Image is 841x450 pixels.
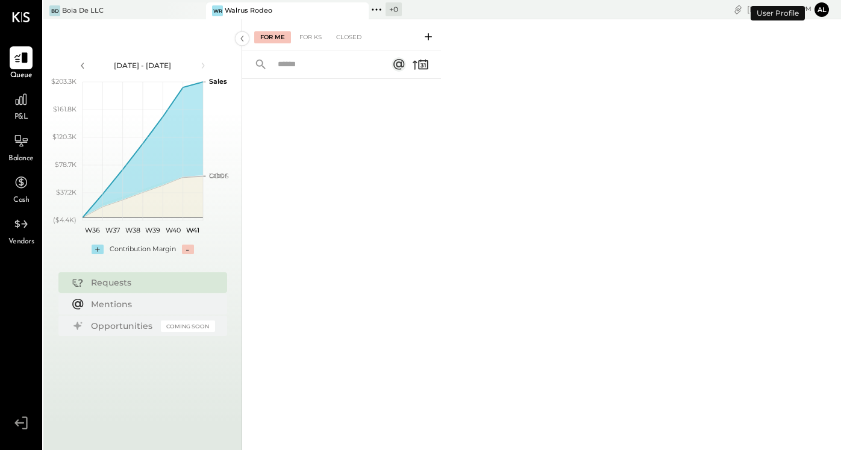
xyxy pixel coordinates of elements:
[105,226,120,234] text: W37
[225,6,272,16] div: Walrus Rodeo
[8,237,34,248] span: Vendors
[56,188,77,196] text: $37.2K
[209,171,227,180] text: Labor
[775,4,799,15] span: 12 : 43
[92,60,194,70] div: [DATE] - [DATE]
[732,3,744,16] div: copy link
[62,6,104,16] div: Boia De LLC
[110,245,176,254] div: Contribution Margin
[1,171,42,206] a: Cash
[49,5,60,16] div: BD
[91,298,209,310] div: Mentions
[145,226,160,234] text: W39
[51,77,77,86] text: $203.3K
[747,4,811,15] div: [DATE]
[386,2,402,16] div: + 0
[53,216,77,224] text: ($4.4K)
[161,320,215,332] div: Coming Soon
[55,160,77,169] text: $78.7K
[209,77,227,86] text: Sales
[209,172,229,180] text: COGS
[165,226,180,234] text: W40
[8,154,34,164] span: Balance
[125,226,140,234] text: W38
[52,133,77,141] text: $120.3K
[1,46,42,81] a: Queue
[85,226,100,234] text: W36
[13,195,29,206] span: Cash
[814,2,829,17] button: Al
[14,112,28,123] span: P&L
[330,31,367,43] div: Closed
[1,213,42,248] a: Vendors
[254,31,291,43] div: For Me
[1,130,42,164] a: Balance
[186,226,199,234] text: W41
[212,5,223,16] div: WR
[182,245,194,254] div: -
[293,31,328,43] div: For KS
[92,245,104,254] div: +
[10,70,33,81] span: Queue
[91,320,155,332] div: Opportunities
[751,6,805,20] div: User Profile
[91,277,209,289] div: Requests
[53,105,77,113] text: $161.8K
[801,5,811,13] span: pm
[1,88,42,123] a: P&L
